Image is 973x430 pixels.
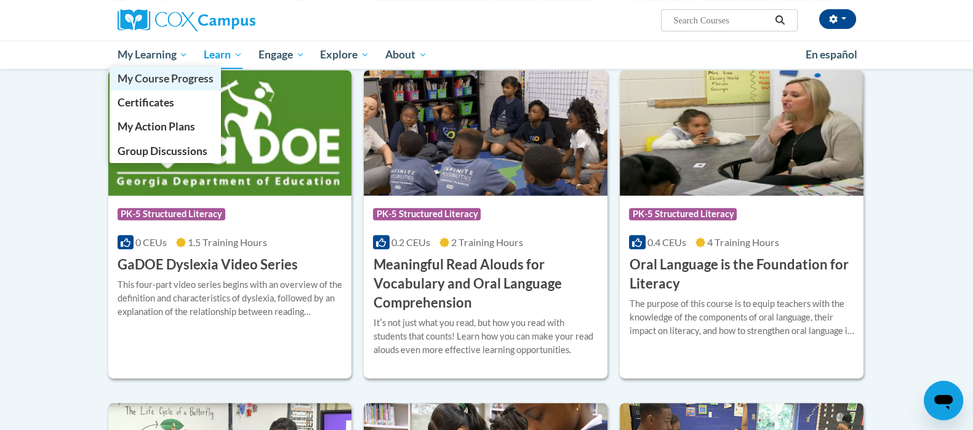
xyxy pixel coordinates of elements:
[806,48,857,61] span: En español
[672,13,771,28] input: Search Courses
[373,316,598,357] div: Itʹs not just what you read, but how you read with students that counts! Learn how you can make y...
[110,66,222,90] a: My Course Progress
[117,145,207,157] span: Group Discussions
[629,297,854,338] div: The purpose of this course is to equip teachers with the knowledge of the components of oral lang...
[385,47,427,62] span: About
[629,208,737,220] span: PK-5 Structured Literacy
[108,70,352,196] img: Course Logo
[924,381,963,420] iframe: Button to launch messaging window, conversation in progress
[373,255,598,312] h3: Meaningful Read Alouds for Vocabulary and Oral Language Comprehension
[108,70,352,378] a: Course LogoPK-5 Structured Literacy0 CEUs1.5 Training Hours GaDOE Dyslexia Video SeriesThis four-...
[117,96,174,109] span: Certificates
[819,9,856,29] button: Account Settings
[364,70,607,378] a: Course LogoPK-5 Structured Literacy0.2 CEUs2 Training Hours Meaningful Read Alouds for Vocabulary...
[135,236,167,248] span: 0 CEUs
[620,70,863,378] a: Course LogoPK-5 Structured Literacy0.4 CEUs4 Training Hours Oral Language is the Foundation for L...
[118,9,255,31] img: Cox Campus
[118,9,351,31] a: Cox Campus
[110,139,222,163] a: Group Discussions
[110,41,196,69] a: My Learning
[117,47,188,62] span: My Learning
[118,278,343,319] div: This four-part video series begins with an overview of the definition and characteristics of dysl...
[373,208,481,220] span: PK-5 Structured Literacy
[258,47,305,62] span: Engage
[118,208,225,220] span: PK-5 Structured Literacy
[118,255,298,274] h3: GaDOE Dyslexia Video Series
[629,255,854,293] h3: Oral Language is the Foundation for Literacy
[364,70,607,196] img: Course Logo
[320,47,369,62] span: Explore
[117,72,213,85] span: My Course Progress
[188,236,267,248] span: 1.5 Training Hours
[99,41,875,69] div: Main menu
[196,41,250,69] a: Learn
[451,236,523,248] span: 2 Training Hours
[391,236,430,248] span: 0.2 CEUs
[110,90,222,114] a: Certificates
[798,42,865,68] a: En español
[377,41,435,69] a: About
[110,114,222,138] a: My Action Plans
[620,70,863,196] img: Course Logo
[117,120,194,133] span: My Action Plans
[312,41,377,69] a: Explore
[204,47,242,62] span: Learn
[647,236,686,248] span: 0.4 CEUs
[771,13,789,28] button: Search
[707,236,779,248] span: 4 Training Hours
[250,41,313,69] a: Engage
